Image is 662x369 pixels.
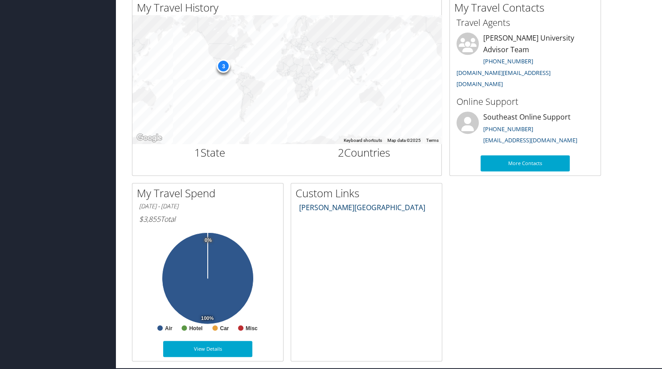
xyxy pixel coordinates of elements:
[139,202,276,211] h6: [DATE] - [DATE]
[456,69,551,88] a: [DOMAIN_NAME][EMAIL_ADDRESS][DOMAIN_NAME]
[194,145,201,160] span: 1
[139,214,276,224] h6: Total
[137,186,283,201] h2: My Travel Spend
[163,341,252,357] a: View Details
[483,57,533,65] a: [PHONE_NUMBER]
[165,325,173,332] text: Air
[217,59,230,73] div: 3
[205,237,212,243] tspan: 0%
[139,214,160,224] span: $3,855
[483,136,577,144] a: [EMAIL_ADDRESS][DOMAIN_NAME]
[139,145,280,160] h2: State
[452,112,598,148] li: Southeast Online Support
[246,325,258,332] text: Misc
[135,132,164,144] a: Open this area in Google Maps (opens a new window)
[294,145,435,160] h2: Countries
[426,138,439,143] a: Terms (opens in new tab)
[296,186,442,201] h2: Custom Links
[456,95,594,108] h3: Online Support
[299,203,425,212] a: [PERSON_NAME][GEOGRAPHIC_DATA]
[387,138,421,143] span: Map data ©2025
[456,17,594,29] h3: Travel Agents
[344,137,382,144] button: Keyboard shortcuts
[452,33,598,92] li: [PERSON_NAME] University Advisor Team
[189,325,203,332] text: Hotel
[201,315,214,321] tspan: 100%
[338,145,344,160] span: 2
[220,325,229,332] text: Car
[135,132,164,144] img: Google
[481,155,570,171] a: More Contacts
[483,125,533,133] a: [PHONE_NUMBER]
